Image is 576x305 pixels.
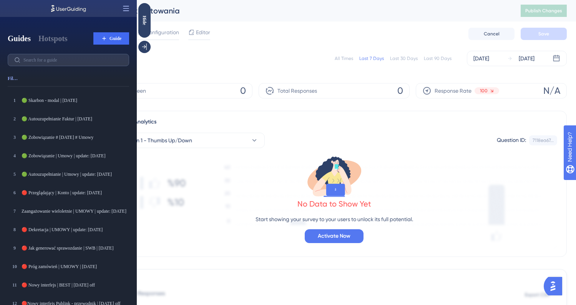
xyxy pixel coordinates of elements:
div: 5 [11,170,18,178]
span: Add a button to this hotspot that will not show the hotspot again to the user who clicks it. [9,4,98,16]
span: Question 1 - Thumbs Up/Down [118,136,192,145]
span: Filter [8,75,18,82]
div: 4 [11,152,18,160]
span: Need Help? [18,2,48,11]
div: 9 [11,244,18,252]
div: [DATE] [473,54,489,63]
span: 0 [240,85,246,97]
div: 🔴 Próg zamówień | UMOWY | [DATE] [22,263,128,270]
div: 🔴 Dekretacja | UMOWY | update: [DATE] [22,227,128,233]
span: Cancel [484,31,500,37]
span: Activate Now [318,232,350,241]
div: [DATE] [519,54,535,63]
div: Last 7 Days [359,55,384,62]
div: 1 [11,97,18,104]
div: Zaangażowanie wieloletnie | UMOWY | update: [DATE] [22,208,128,214]
span: Save [538,31,549,37]
div: Question ID: [497,135,526,145]
div: 3 [11,133,18,141]
span: Response Rate [435,86,471,95]
button: Publish Changes [521,5,567,17]
span: Publish Changes [525,8,562,14]
div: 2 [11,115,18,123]
div: 🔴 Przeglądający | Konto | update: [DATE] [22,190,128,196]
input: Search for a guide [23,57,123,63]
div: 🔴 Jak generować sprawozdanie | SWB | [DATE] [22,245,128,251]
span: 0 [397,85,403,97]
button: Save [521,28,567,40]
div: 🟢 Skarbon - modal | [DATE] [22,97,128,103]
div: 7118ea67... [533,137,554,143]
div: 🟢 Zobowiązanie | Umowy | update: [DATE] [22,153,128,159]
button: Hotspots [38,33,68,44]
div: No Data to Show Yet [297,198,371,209]
span: Guide [110,35,121,42]
div: 🟢 Autouzupełnianie | Umowy | update: [DATE] [22,171,128,177]
span: 100 [480,88,488,94]
div: 🟢 Autouzupełnianie Faktur | [DATE] [22,116,128,122]
div: 🟢 Zobowiązanie # [DATE] # Umowy [22,134,128,140]
span: Configuration [145,28,179,37]
iframe: UserGuiding AI Assistant Launcher [544,275,567,298]
button: Activate Now [305,229,364,243]
div: Last 90 Days [424,55,452,62]
button: Guide [93,32,129,45]
button: Guides [8,33,31,44]
button: Question 1 - Thumbs Up/Down [111,133,265,148]
button: Filter [8,72,18,85]
span: Editor [196,28,210,37]
div: 8 [11,226,18,233]
button: Cancel [468,28,515,40]
div: 11 [11,281,18,289]
p: Start showing your survey to your users to unlock its full potential. [256,215,413,224]
div: 10 [11,263,18,270]
div: 6 [11,189,18,197]
div: All Times [335,55,353,62]
span: Total Responses [277,86,317,95]
span: N/A [543,85,560,97]
div: Feedback sortowania [101,5,501,16]
div: Last 30 Days [390,55,418,62]
div: 🔴 Nowy interfejs | BEST | [DATE] off [22,282,128,288]
div: 7 [11,207,18,215]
